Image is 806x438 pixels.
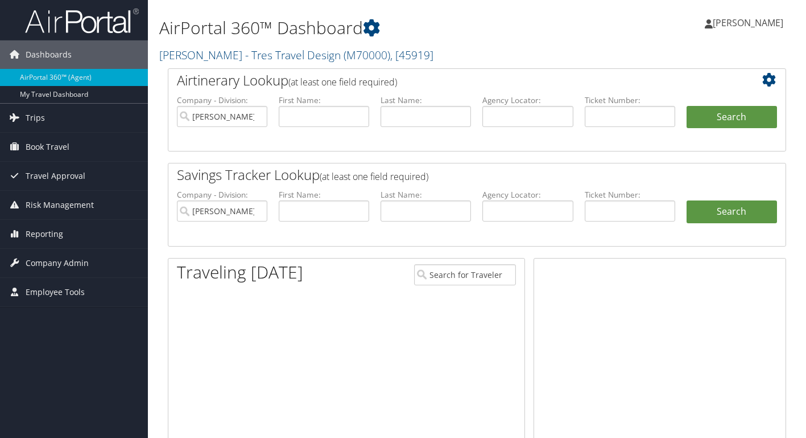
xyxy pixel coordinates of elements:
[26,278,85,306] span: Employee Tools
[177,71,726,90] h2: Airtinerary Lookup
[177,189,267,200] label: Company - Division:
[177,165,726,185] h2: Savings Tracker Lookup
[381,95,471,106] label: Last Name:
[26,220,63,248] span: Reporting
[705,6,795,40] a: [PERSON_NAME]
[482,95,573,106] label: Agency Locator:
[26,191,94,219] span: Risk Management
[26,249,89,277] span: Company Admin
[26,104,45,132] span: Trips
[177,200,267,222] input: search accounts
[159,47,433,63] a: [PERSON_NAME] - Tres Travel Design
[26,133,69,161] span: Book Travel
[482,189,573,200] label: Agency Locator:
[177,260,303,284] h1: Traveling [DATE]
[414,264,516,285] input: Search for Traveler
[26,40,72,69] span: Dashboards
[279,189,369,200] label: First Name:
[320,170,428,183] span: (at least one field required)
[713,17,783,29] span: [PERSON_NAME]
[585,95,675,106] label: Ticket Number:
[25,7,139,34] img: airportal-logo.png
[344,47,390,63] span: ( M70000 )
[687,106,777,129] button: Search
[26,162,85,190] span: Travel Approval
[177,95,267,106] label: Company - Division:
[585,189,675,200] label: Ticket Number:
[390,47,433,63] span: , [ 45919 ]
[687,200,777,223] a: Search
[159,16,583,40] h1: AirPortal 360™ Dashboard
[279,95,369,106] label: First Name:
[381,189,471,200] label: Last Name:
[288,76,397,88] span: (at least one field required)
